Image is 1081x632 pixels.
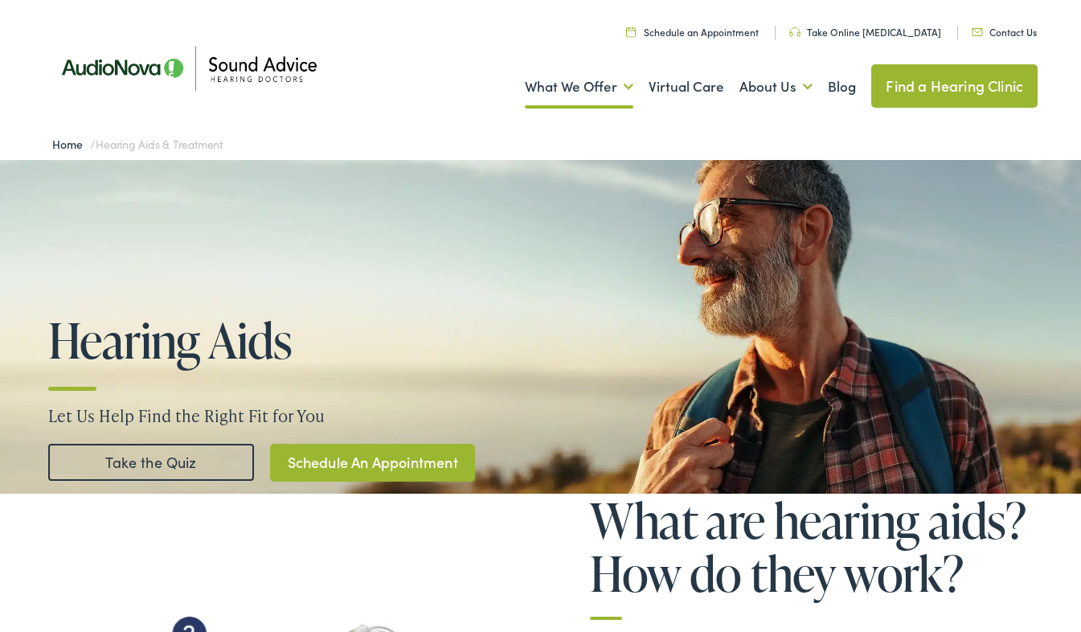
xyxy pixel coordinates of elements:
[626,27,636,37] img: Calendar icon in a unique green color, symbolizing scheduling or date-related features.
[626,25,759,39] a: Schedule an Appointment
[789,25,941,39] a: Take Online [MEDICAL_DATA]
[525,57,633,117] a: What We Offer
[48,404,1033,428] p: Let Us Help Find the Right Fit for You
[52,136,90,152] a: Home
[828,57,856,117] a: Blog
[871,64,1038,108] a: Find a Hearing Clinic
[739,57,813,117] a: About Us
[48,444,254,481] a: Take the Quiz
[48,314,537,367] h1: Hearing Aids
[972,25,1037,39] a: Contact Us
[590,494,1038,620] h2: What are hearing aids? How do they work?
[270,444,475,482] a: Schedule An Appointment
[96,136,223,152] span: Hearing Aids & Treatment
[649,57,724,117] a: Virtual Care
[789,27,801,37] img: Headphone icon in a unique green color, suggesting audio-related services or features.
[52,136,223,152] span: /
[972,28,983,36] img: Icon representing mail communication in a unique green color, indicative of contact or communicat...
